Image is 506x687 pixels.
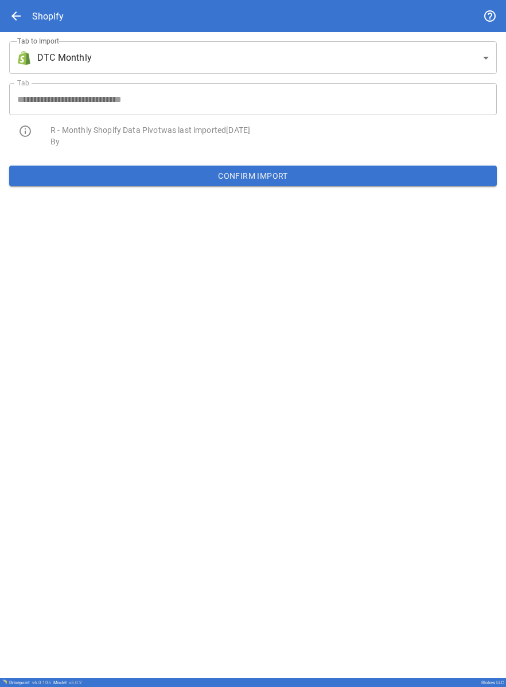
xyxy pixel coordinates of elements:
[50,136,497,147] p: By
[37,51,92,65] span: DTC Monthly
[69,680,82,685] span: v 5.0.2
[32,11,64,22] div: Shopify
[50,124,497,136] p: R - Monthly Shopify Data Pivot was last imported [DATE]
[17,51,31,65] img: brand icon not found
[2,680,7,684] img: Drivepoint
[9,166,497,186] button: Confirm Import
[18,124,32,138] span: info_outline
[9,680,51,685] div: Drivepoint
[17,78,29,88] label: Tab
[32,680,51,685] span: v 6.0.105
[53,680,82,685] div: Model
[9,9,23,23] span: arrow_back
[481,680,504,685] div: Blokes LLC
[17,36,59,46] label: Tab to Import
